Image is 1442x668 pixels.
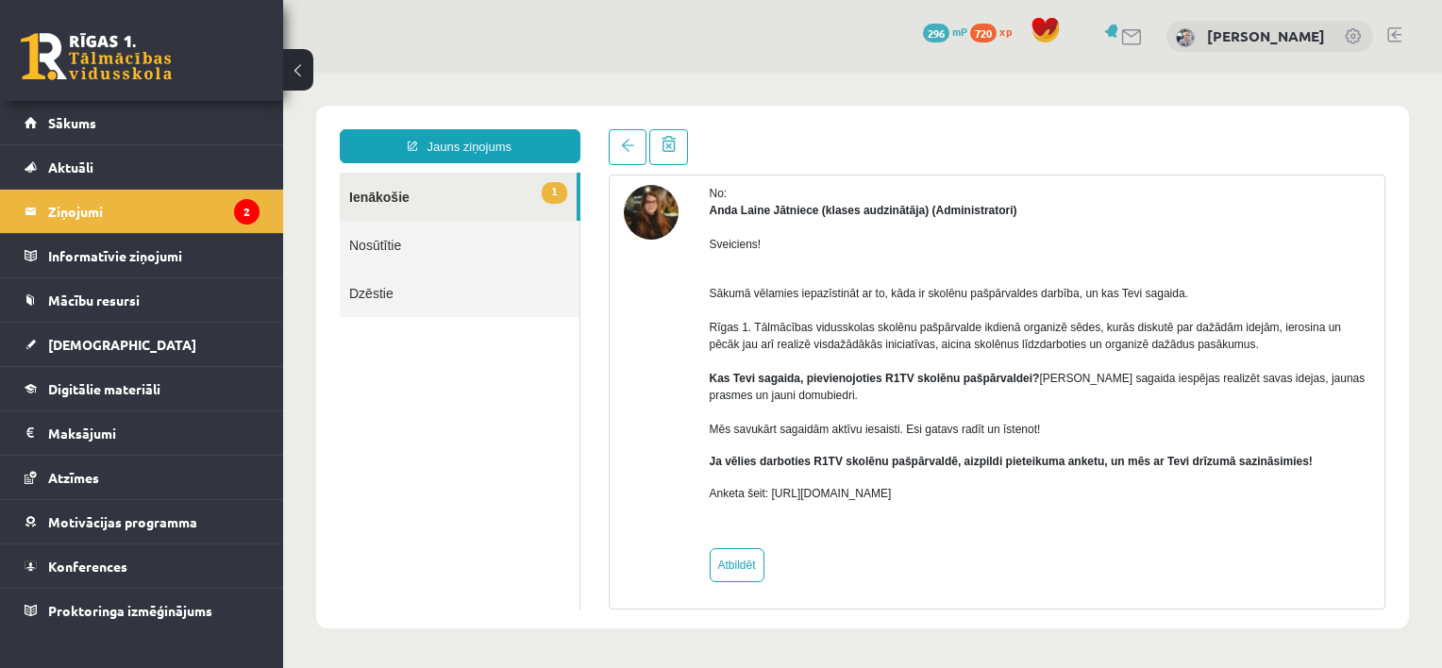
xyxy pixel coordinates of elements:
[48,292,140,309] span: Mācību resursi
[48,190,260,233] legend: Ziņojumi
[48,380,160,397] span: Digitālie materiāli
[427,476,481,509] a: Atbildēt
[25,589,260,632] a: Proktoringa izmēģinājums
[25,323,260,366] a: [DEMOGRAPHIC_DATA]
[25,367,260,410] a: Digitālie materiāli
[57,148,296,196] a: Nosūtītie
[48,602,212,619] span: Proktoringa izmēģinājums
[427,299,757,312] strong: Kas Tevi sagaida, pievienojoties R1TV skolēnu pašpārvaldei?
[48,234,260,277] legend: Informatīvie ziņojumi
[48,558,127,575] span: Konferences
[259,109,283,131] span: 1
[970,24,997,42] span: 720
[25,500,260,543] a: Motivācijas programma
[427,131,734,144] strong: Anda Laine Jātniece (klases audzinātāja) (Administratori)
[48,336,196,353] span: [DEMOGRAPHIC_DATA]
[57,100,293,148] a: 1Ienākošie
[48,114,96,131] span: Sākums
[48,469,99,486] span: Atzīmes
[25,101,260,144] a: Sākums
[427,195,1088,365] p: Sākumā vēlamies iepazīstināt ar to, kāda ir skolēnu pašpārvaldes darbība, un kas Tevi sagaida. Rī...
[57,196,296,244] a: Dzēstie
[25,456,260,499] a: Atzīmes
[1176,28,1195,47] img: Kristīne Vītola
[427,382,1030,395] b: Ja vēlies darboties R1TV skolēnu pašpārvaldē, aizpildi pieteikuma anketu, un mēs ar Tevi drīzumā ...
[1207,26,1325,45] a: [PERSON_NAME]
[21,33,172,80] a: Rīgas 1. Tālmācības vidusskola
[952,24,967,39] span: mP
[427,163,1088,180] p: Sveiciens!
[25,544,260,588] a: Konferences
[999,24,1012,39] span: xp
[25,190,260,233] a: Ziņojumi2
[25,145,260,189] a: Aktuāli
[25,411,260,455] a: Maksājumi
[923,24,967,39] a: 296 mP
[57,57,297,91] a: Jauns ziņojums
[48,513,197,530] span: Motivācijas programma
[48,159,93,175] span: Aktuāli
[427,112,1088,129] div: No:
[25,234,260,277] a: Informatīvie ziņojumi
[25,278,260,322] a: Mācību resursi
[970,24,1021,39] a: 720 xp
[48,411,260,455] legend: Maksājumi
[341,112,395,167] img: Anda Laine Jātniece (klases audzinātāja)
[923,24,949,42] span: 296
[427,412,1088,429] p: Anketa šeit: [URL][DOMAIN_NAME]
[234,199,260,225] i: 2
